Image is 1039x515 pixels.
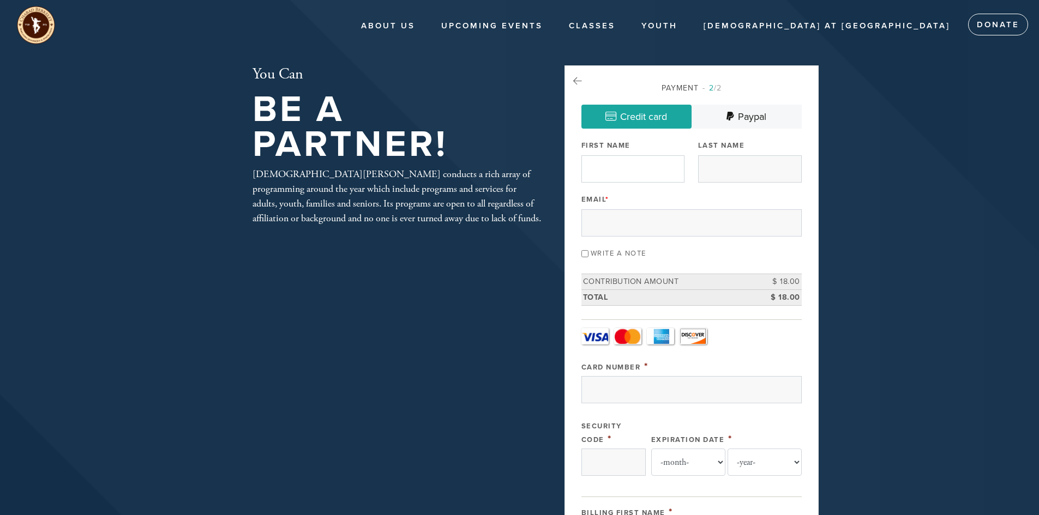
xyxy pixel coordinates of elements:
[680,328,707,344] a: Discover
[605,195,609,204] span: This field is required.
[253,167,542,226] div: [DEMOGRAPHIC_DATA][PERSON_NAME] conducts a rich array of programming around the year which includ...
[608,433,612,445] span: This field is required.
[651,449,725,476] select: Expiration Date month
[581,141,630,150] label: First Name
[253,65,542,84] h2: You Can
[728,449,802,476] select: Expiration Date year
[591,249,646,258] label: Write a note
[633,16,686,37] a: Youth
[353,16,423,37] a: About Us
[651,435,725,444] label: Expiration Date
[581,363,641,372] label: Card Number
[561,16,623,37] a: Classes
[253,92,542,162] h1: Be A Partner!
[581,328,609,344] a: Visa
[753,289,802,305] td: $ 18.00
[581,195,609,204] label: Email
[702,83,722,93] span: /2
[728,433,732,445] span: This field is required.
[581,274,753,290] td: Contribution Amount
[692,105,802,129] a: Paypal
[581,105,692,129] a: Credit card
[698,141,745,150] label: Last Name
[753,274,802,290] td: $ 18.00
[433,16,551,37] a: Upcoming Events
[695,16,958,37] a: [DEMOGRAPHIC_DATA] at [GEOGRAPHIC_DATA]
[581,289,753,305] td: Total
[581,82,802,94] div: Payment
[647,328,674,344] a: Amex
[709,83,714,93] span: 2
[581,422,622,444] label: Security Code
[16,5,56,45] img: unnamed%20%283%29_0.png
[614,328,641,344] a: MasterCard
[644,360,648,372] span: This field is required.
[968,14,1028,35] a: Donate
